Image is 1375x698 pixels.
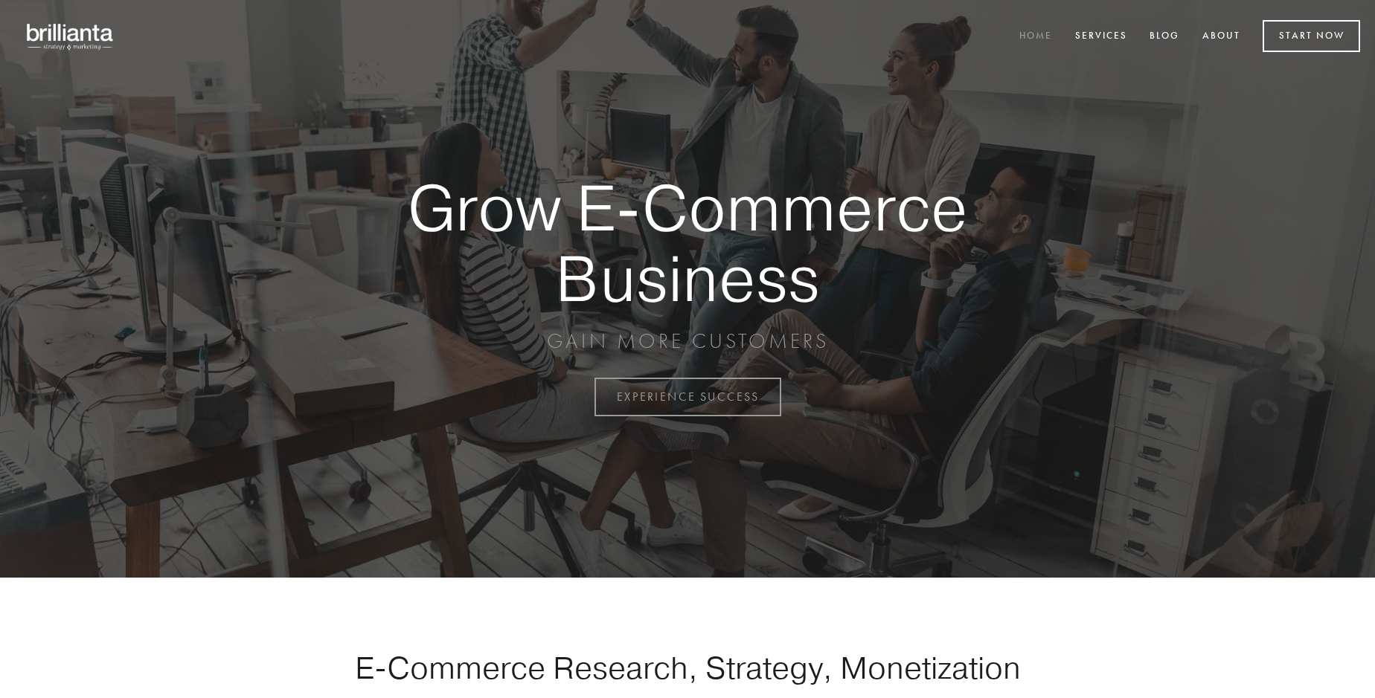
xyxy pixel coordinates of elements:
strong: Grow E-Commerce Business [356,172,1019,313]
a: Home [1010,25,1062,49]
a: Blog [1140,25,1189,49]
p: GAIN MORE CUSTOMERS [356,328,1019,355]
img: brillianta - research, strategy, marketing [15,15,126,58]
a: Services [1065,25,1137,49]
a: EXPERIENCE SUCCESS [594,378,781,416]
a: About [1193,25,1250,49]
a: Start Now [1263,20,1360,52]
h1: E-Commerce Research, Strategy, Monetization [308,649,1067,686]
